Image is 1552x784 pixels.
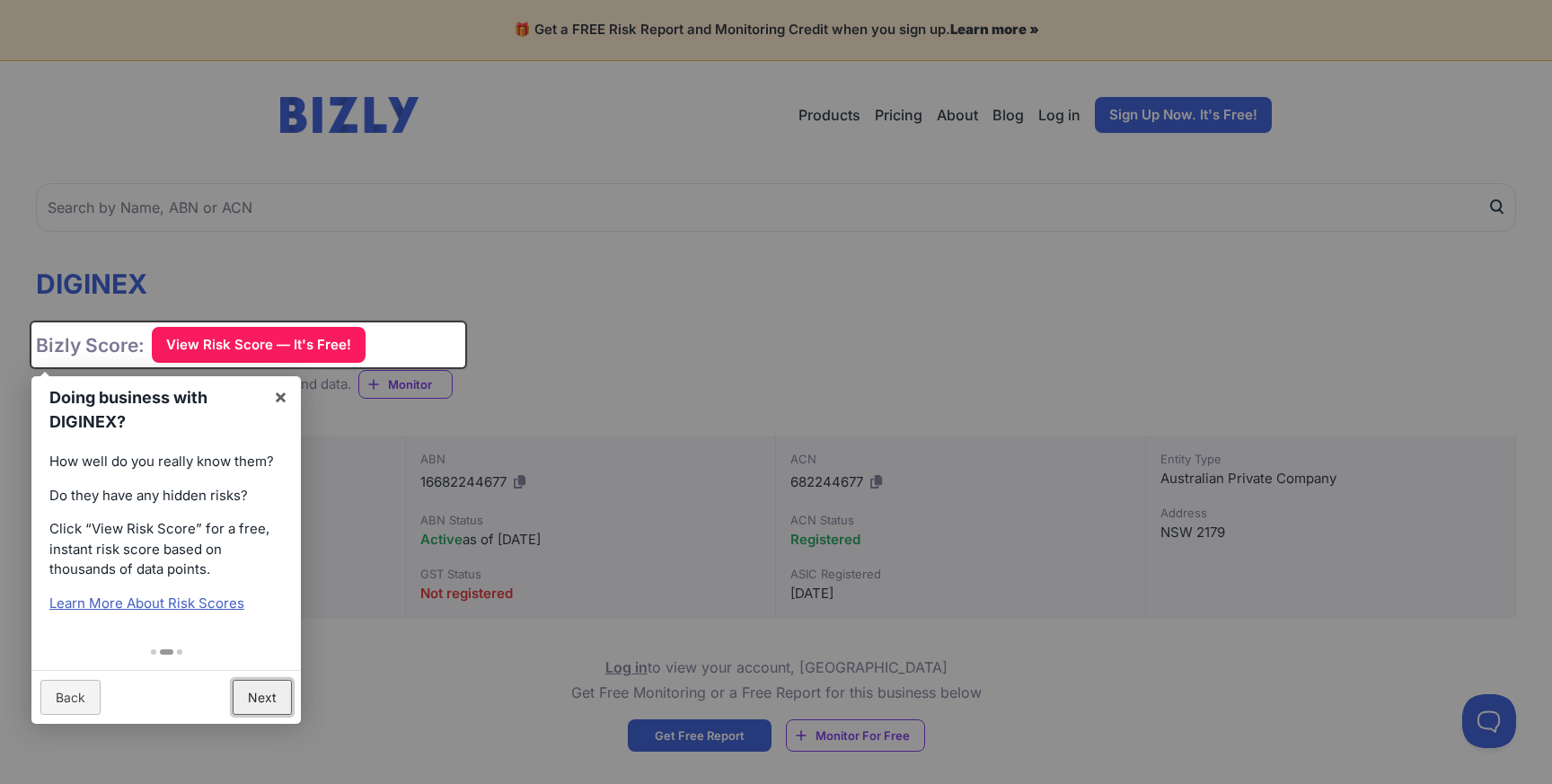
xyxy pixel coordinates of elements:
a: Next [233,680,292,715]
p: Do they have any hidden risks? [49,486,283,507]
p: Click “View Risk Score” for a free, instant risk score based on thousands of data points. [49,519,283,580]
h1: Doing business with DIGINEX? [49,385,260,434]
a: × [260,376,301,417]
a: Learn More About Risk Scores [49,595,244,612]
a: Back [40,680,101,715]
p: How well do you really know them? [49,452,283,472]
